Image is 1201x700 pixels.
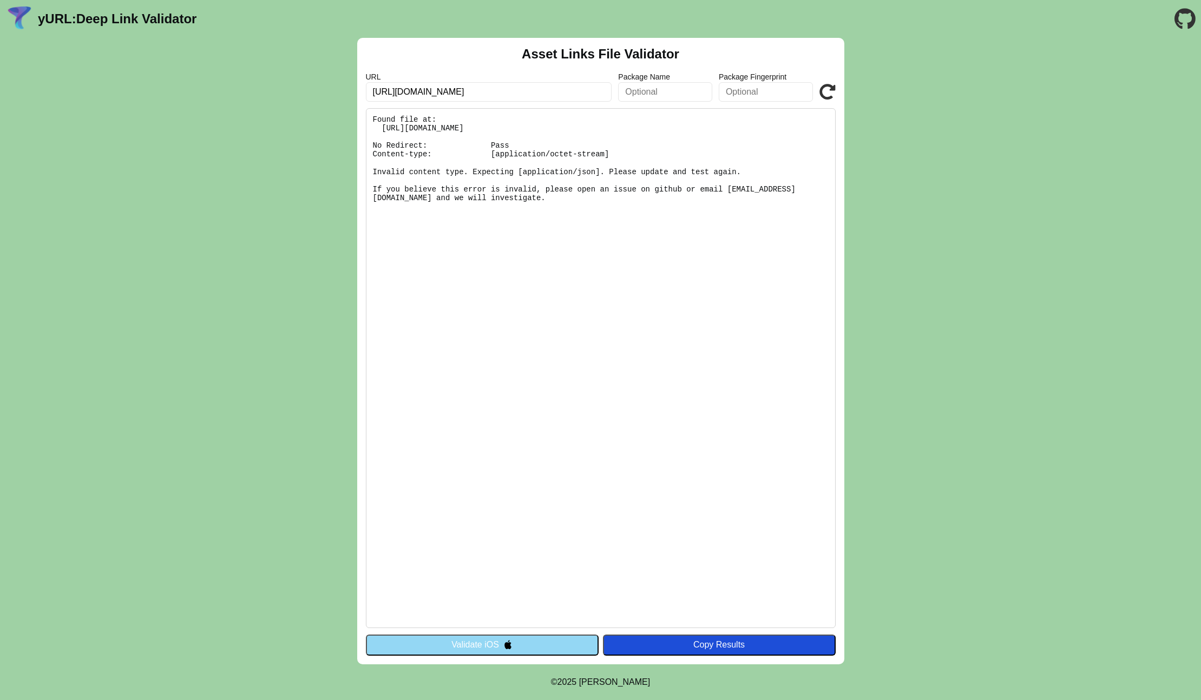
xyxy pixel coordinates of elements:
[522,47,679,62] h2: Asset Links File Validator
[608,640,830,650] div: Copy Results
[719,82,813,102] input: Optional
[366,82,612,102] input: Required
[366,635,599,655] button: Validate iOS
[366,108,836,628] pre: Found file at: [URL][DOMAIN_NAME] No Redirect: Pass Content-type: [application/octet-stream] Inva...
[38,11,196,27] a: yURL:Deep Link Validator
[618,82,712,102] input: Optional
[5,5,34,33] img: yURL Logo
[366,72,612,81] label: URL
[579,677,651,686] a: Michael Ibragimchayev's Personal Site
[557,677,577,686] span: 2025
[719,72,813,81] label: Package Fingerprint
[618,72,712,81] label: Package Name
[503,640,513,649] img: appleIcon.svg
[603,635,836,655] button: Copy Results
[551,664,650,700] footer: ©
